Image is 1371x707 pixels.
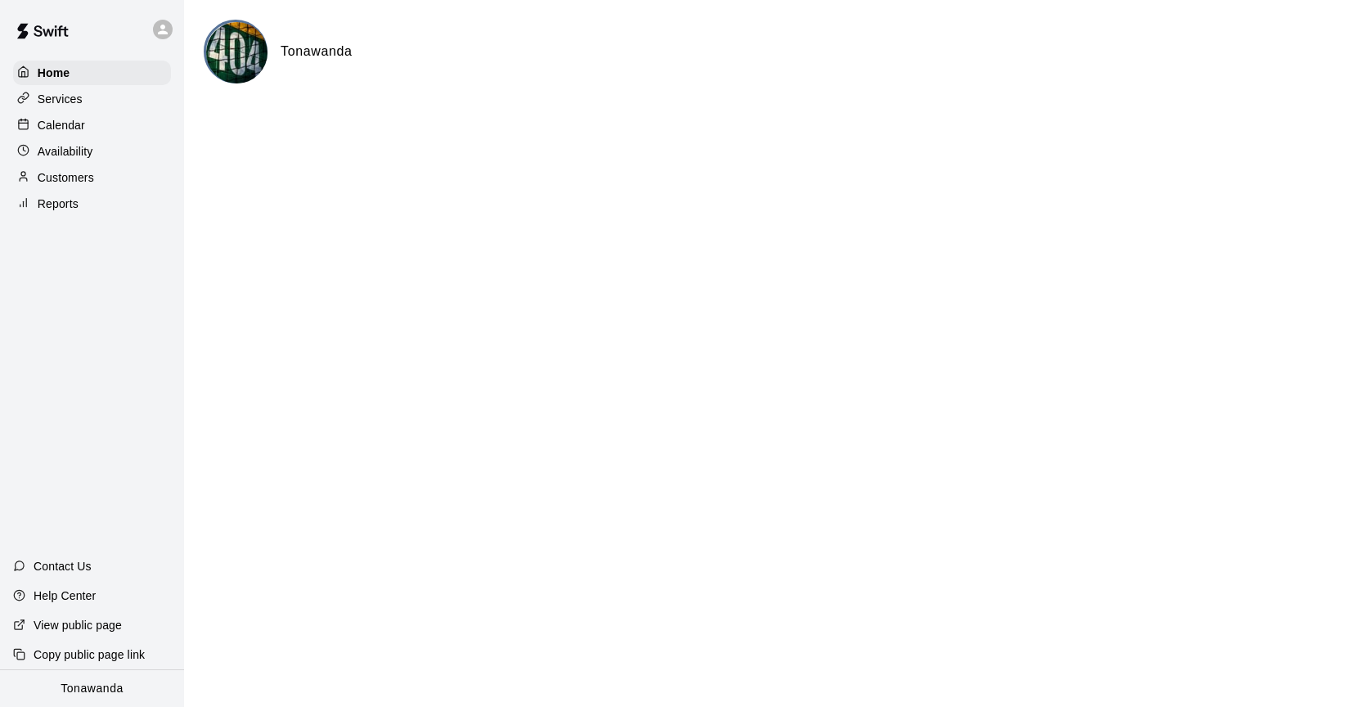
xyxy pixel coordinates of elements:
a: Services [13,87,171,111]
img: Tonawanda logo [206,22,267,83]
p: Customers [38,169,94,186]
a: Reports [13,191,171,216]
p: Availability [38,143,93,160]
p: Home [38,65,70,81]
a: Availability [13,139,171,164]
a: Customers [13,165,171,190]
p: Contact Us [34,558,92,574]
a: Home [13,61,171,85]
a: Calendar [13,113,171,137]
p: View public page [34,617,122,633]
p: Reports [38,196,79,212]
p: Calendar [38,117,85,133]
h6: Tonawanda [281,41,353,62]
p: Services [38,91,83,107]
p: Help Center [34,588,96,604]
p: Copy public page link [34,646,145,663]
p: Tonawanda [61,680,124,697]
